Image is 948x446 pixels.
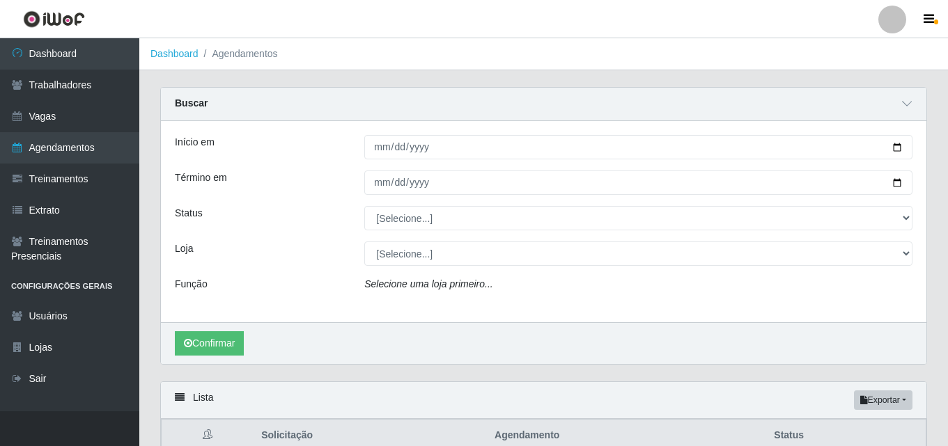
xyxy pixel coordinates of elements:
[175,135,215,150] label: Início em
[175,206,203,221] label: Status
[854,390,912,410] button: Exportar
[199,47,278,61] li: Agendamentos
[175,170,227,185] label: Término em
[23,10,85,28] img: CoreUI Logo
[139,38,948,70] nav: breadcrumb
[175,277,208,292] label: Função
[175,97,208,109] strong: Buscar
[150,48,199,59] a: Dashboard
[161,382,926,419] div: Lista
[364,135,912,159] input: 00/00/0000
[364,278,492,289] i: Selecione uma loja primeiro...
[364,170,912,195] input: 00/00/0000
[175,241,193,256] label: Loja
[175,331,244,356] button: Confirmar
